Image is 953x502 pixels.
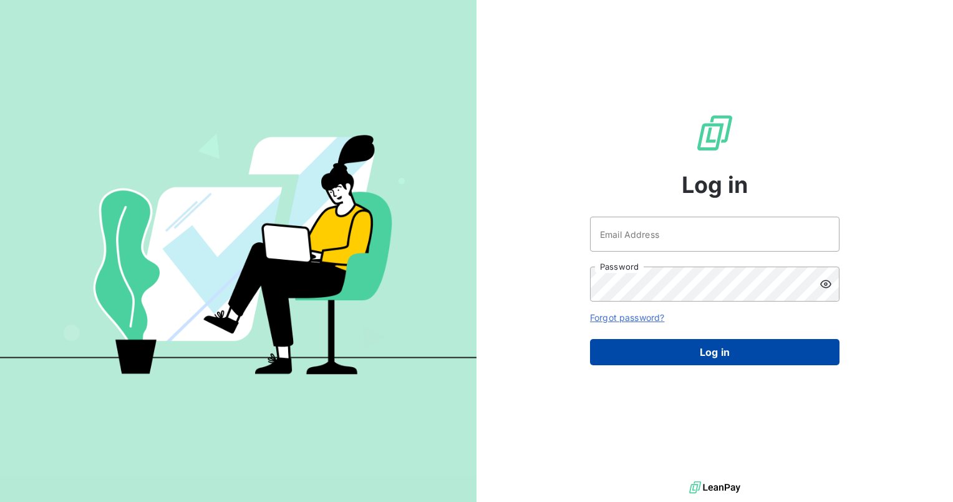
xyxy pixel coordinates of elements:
a: Forgot password? [590,312,664,323]
img: logo [689,478,740,497]
input: placeholder [590,217,839,252]
img: LeanPay Logo [695,113,735,153]
span: Log in [682,168,748,202]
button: Log in [590,339,839,365]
